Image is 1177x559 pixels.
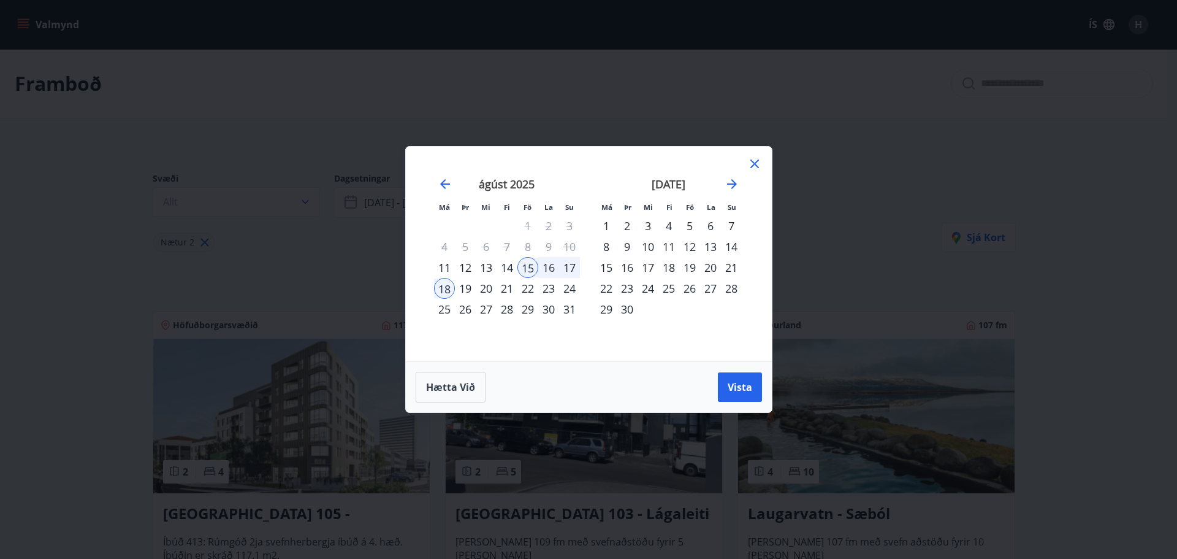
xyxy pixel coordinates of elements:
[725,177,739,191] div: Move forward to switch to the next month.
[658,257,679,278] td: Choose fimmtudagur, 18. september 2025 as your check-in date. It’s available.
[559,278,580,299] div: 24
[455,299,476,320] td: Choose þriðjudagur, 26. ágúst 2025 as your check-in date. It’s available.
[721,215,742,236] div: 7
[644,202,653,212] small: Mi
[617,257,638,278] div: 16
[596,278,617,299] td: Choose mánudagur, 22. september 2025 as your check-in date. It’s available.
[544,202,553,212] small: La
[538,236,559,257] td: Not available. laugardagur, 9. ágúst 2025
[679,257,700,278] div: 19
[638,236,658,257] div: 10
[565,202,574,212] small: Su
[658,278,679,299] div: 25
[718,372,762,402] button: Vista
[617,278,638,299] td: Choose þriðjudagur, 23. september 2025 as your check-in date. It’s available.
[617,257,638,278] td: Choose þriðjudagur, 16. september 2025 as your check-in date. It’s available.
[497,278,517,299] td: Choose fimmtudagur, 21. ágúst 2025 as your check-in date. It’s available.
[666,202,672,212] small: Fi
[481,202,490,212] small: Mi
[538,278,559,299] td: Choose laugardagur, 23. ágúst 2025 as your check-in date. It’s available.
[559,257,580,278] td: Selected. sunnudagur, 17. ágúst 2025
[434,299,455,320] div: 25
[638,278,658,299] td: Choose miðvikudagur, 24. september 2025 as your check-in date. It’s available.
[596,278,617,299] div: 22
[728,202,736,212] small: Su
[517,278,538,299] td: Choose föstudagur, 22. ágúst 2025 as your check-in date. It’s available.
[497,278,517,299] div: 21
[434,278,455,299] td: Selected as end date. mánudagur, 18. ágúst 2025
[658,215,679,236] div: 4
[721,278,742,299] div: 28
[497,236,517,257] td: Not available. fimmtudagur, 7. ágúst 2025
[439,202,450,212] small: Má
[434,299,455,320] td: Choose mánudagur, 25. ágúst 2025 as your check-in date. It’s available.
[638,257,658,278] div: 17
[559,299,580,320] div: 31
[434,236,455,257] td: Not available. mánudagur, 4. ágúst 2025
[679,278,700,299] td: Choose föstudagur, 26. september 2025 as your check-in date. It’s available.
[721,257,742,278] div: 21
[538,299,559,320] div: 30
[517,236,538,257] td: Not available. föstudagur, 8. ágúst 2025
[476,257,497,278] div: 13
[658,236,679,257] div: 11
[497,299,517,320] td: Choose fimmtudagur, 28. ágúst 2025 as your check-in date. It’s available.
[559,236,580,257] td: Not available. sunnudagur, 10. ágúst 2025
[617,299,638,320] td: Choose þriðjudagur, 30. september 2025 as your check-in date. It’s available.
[426,380,475,394] span: Hætta við
[559,299,580,320] td: Choose sunnudagur, 31. ágúst 2025 as your check-in date. It’s available.
[617,215,638,236] div: 2
[596,299,617,320] div: 29
[617,299,638,320] div: 30
[721,257,742,278] td: Choose sunnudagur, 21. september 2025 as your check-in date. It’s available.
[538,215,559,236] td: Not available. laugardagur, 2. ágúst 2025
[434,257,455,278] div: 11
[455,299,476,320] div: 26
[476,257,497,278] td: Choose miðvikudagur, 13. ágúst 2025 as your check-in date. It’s available.
[596,257,617,278] div: 15
[476,299,497,320] div: 27
[721,278,742,299] td: Choose sunnudagur, 28. september 2025 as your check-in date. It’s available.
[700,236,721,257] td: Choose laugardagur, 13. september 2025 as your check-in date. It’s available.
[638,278,658,299] div: 24
[617,278,638,299] div: 23
[517,299,538,320] td: Choose föstudagur, 29. ágúst 2025 as your check-in date. It’s available.
[559,257,580,278] div: 17
[476,299,497,320] td: Choose miðvikudagur, 27. ágúst 2025 as your check-in date. It’s available.
[617,236,638,257] td: Choose þriðjudagur, 9. september 2025 as your check-in date. It’s available.
[517,257,538,278] div: 15
[721,236,742,257] div: 14
[700,257,721,278] td: Choose laugardagur, 20. september 2025 as your check-in date. It’s available.
[476,236,497,257] td: Not available. miðvikudagur, 6. ágúst 2025
[638,236,658,257] td: Choose miðvikudagur, 10. september 2025 as your check-in date. It’s available.
[658,215,679,236] td: Choose fimmtudagur, 4. september 2025 as your check-in date. It’s available.
[679,236,700,257] div: 12
[617,236,638,257] div: 9
[438,177,452,191] div: Move backward to switch to the previous month.
[476,278,497,299] td: Choose miðvikudagur, 20. ágúst 2025 as your check-in date. It’s available.
[700,278,721,299] td: Choose laugardagur, 27. september 2025 as your check-in date. It’s available.
[679,236,700,257] td: Choose föstudagur, 12. september 2025 as your check-in date. It’s available.
[700,278,721,299] div: 27
[638,215,658,236] div: 3
[538,299,559,320] td: Choose laugardagur, 30. ágúst 2025 as your check-in date. It’s available.
[658,236,679,257] td: Choose fimmtudagur, 11. september 2025 as your check-in date. It’s available.
[497,257,517,278] div: 14
[700,215,721,236] td: Choose laugardagur, 6. september 2025 as your check-in date. It’s available.
[455,257,476,278] td: Choose þriðjudagur, 12. ágúst 2025 as your check-in date. It’s available.
[434,257,455,278] td: Choose mánudagur, 11. ágúst 2025 as your check-in date. It’s available.
[596,215,617,236] div: 1
[596,236,617,257] div: 8
[638,257,658,278] td: Choose miðvikudagur, 17. september 2025 as your check-in date. It’s available.
[596,236,617,257] td: Choose mánudagur, 8. september 2025 as your check-in date. It’s available.
[658,257,679,278] div: 18
[679,257,700,278] td: Choose föstudagur, 19. september 2025 as your check-in date. It’s available.
[497,299,517,320] div: 28
[524,202,531,212] small: Fö
[416,372,486,403] button: Hætta við
[434,278,455,299] div: 18
[421,161,757,347] div: Calendar
[721,215,742,236] td: Choose sunnudagur, 7. september 2025 as your check-in date. It’s available.
[517,278,538,299] div: 22
[455,257,476,278] div: 12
